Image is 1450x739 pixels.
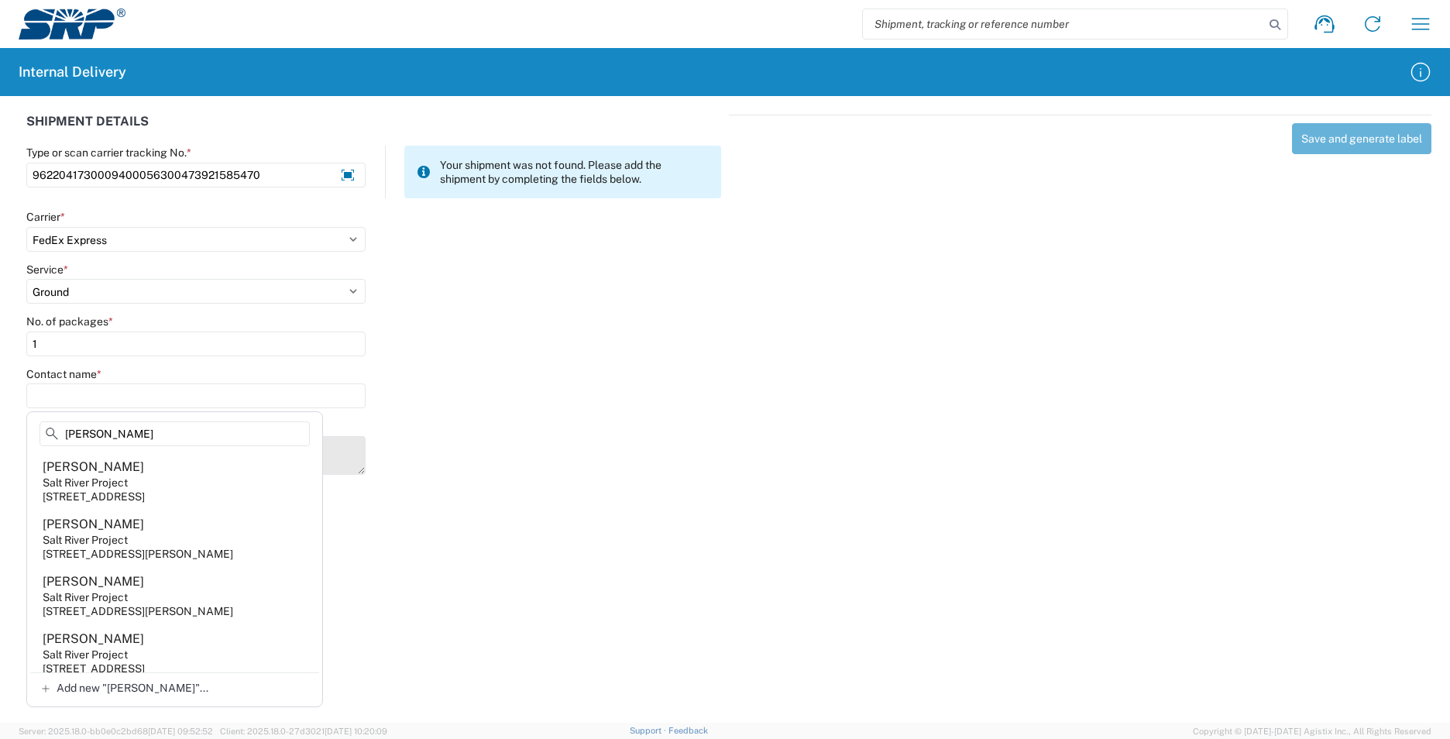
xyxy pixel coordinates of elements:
[43,533,128,547] div: Salt River Project
[863,9,1264,39] input: Shipment, tracking or reference number
[440,158,709,186] span: Your shipment was not found. Please add the shipment by completing the fields below.
[43,631,144,648] div: [PERSON_NAME]
[43,662,145,675] div: [STREET_ADDRESS]
[43,459,144,476] div: [PERSON_NAME]
[26,210,65,224] label: Carrier
[19,727,213,736] span: Server: 2025.18.0-bb0e0c2bd68
[43,516,144,533] div: [PERSON_NAME]
[43,490,145,504] div: [STREET_ADDRESS]
[43,590,128,604] div: Salt River Project
[19,9,125,40] img: srp
[220,727,387,736] span: Client: 2025.18.0-27d3021
[630,726,668,735] a: Support
[325,727,387,736] span: [DATE] 10:20:09
[57,681,208,695] span: Add new "[PERSON_NAME]"...
[19,63,126,81] h2: Internal Delivery
[43,476,128,490] div: Salt River Project
[1193,724,1431,738] span: Copyright © [DATE]-[DATE] Agistix Inc., All Rights Reserved
[26,146,191,160] label: Type or scan carrier tracking No.
[26,263,68,277] label: Service
[148,727,213,736] span: [DATE] 09:52:52
[26,367,101,381] label: Contact name
[668,726,708,735] a: Feedback
[43,547,233,561] div: [STREET_ADDRESS][PERSON_NAME]
[43,648,128,662] div: Salt River Project
[43,604,233,618] div: [STREET_ADDRESS][PERSON_NAME]
[26,115,721,146] div: SHIPMENT DETAILS
[43,573,144,590] div: [PERSON_NAME]
[26,315,113,328] label: No. of packages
